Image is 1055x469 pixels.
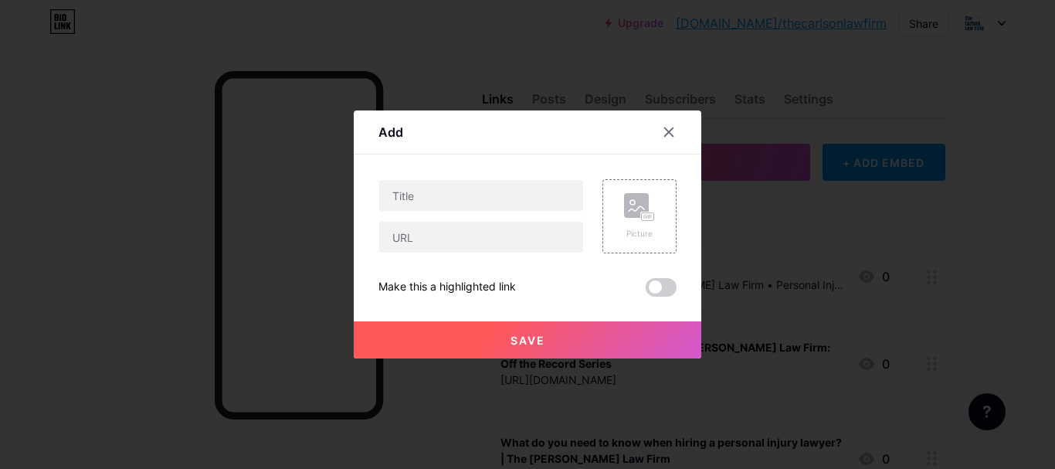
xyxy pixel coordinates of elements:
div: Make this a highlighted link [378,278,516,297]
div: Add [378,123,403,141]
input: URL [379,222,583,253]
span: Save [511,334,545,347]
button: Save [354,321,701,359]
div: Picture [624,228,655,240]
input: Title [379,180,583,211]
